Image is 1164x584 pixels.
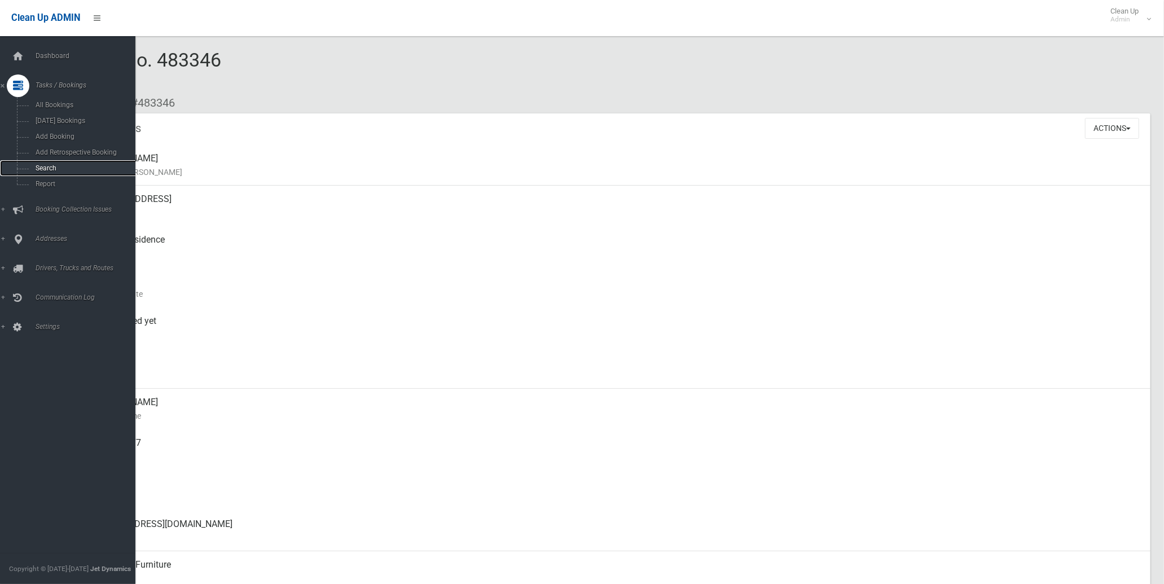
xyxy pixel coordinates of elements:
[32,180,135,188] span: Report
[90,328,1141,341] small: Collected At
[90,348,1141,389] div: [DATE]
[90,409,1141,423] small: Contact Name
[90,429,1141,470] div: 0424408277
[11,12,80,23] span: Clean Up ADMIN
[50,49,221,93] span: Booking No. 483346
[90,565,131,573] strong: Jet Dynamics
[90,450,1141,463] small: Mobile
[32,101,135,109] span: All Bookings
[90,368,1141,382] small: Zone
[32,323,145,331] span: Settings
[1105,7,1150,24] span: Clean Up
[50,511,1150,551] a: [EMAIL_ADDRESS][DOMAIN_NAME]Email
[9,565,89,573] span: Copyright © [DATE]-[DATE]
[32,52,145,60] span: Dashboard
[90,389,1141,429] div: [PERSON_NAME]
[90,186,1141,226] div: [STREET_ADDRESS]
[90,226,1141,267] div: Front of Residence
[1110,15,1139,24] small: Admin
[32,148,135,156] span: Add Retrospective Booking
[32,164,135,172] span: Search
[90,287,1141,301] small: Collection Date
[32,293,145,301] span: Communication Log
[90,165,1141,179] small: Name of [PERSON_NAME]
[90,267,1141,308] div: [DATE]
[90,145,1141,186] div: [PERSON_NAME]
[90,308,1141,348] div: Not collected yet
[90,490,1141,504] small: Landline
[32,264,145,272] span: Drivers, Trucks and Routes
[32,81,145,89] span: Tasks / Bookings
[32,235,145,243] span: Addresses
[90,247,1141,260] small: Pickup Point
[123,93,175,113] li: #483346
[32,133,135,140] span: Add Booking
[90,470,1141,511] div: None given
[1085,118,1139,139] button: Actions
[32,205,145,213] span: Booking Collection Issues
[32,117,135,125] span: [DATE] Bookings
[90,511,1141,551] div: [EMAIL_ADDRESS][DOMAIN_NAME]
[90,206,1141,219] small: Address
[90,531,1141,545] small: Email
